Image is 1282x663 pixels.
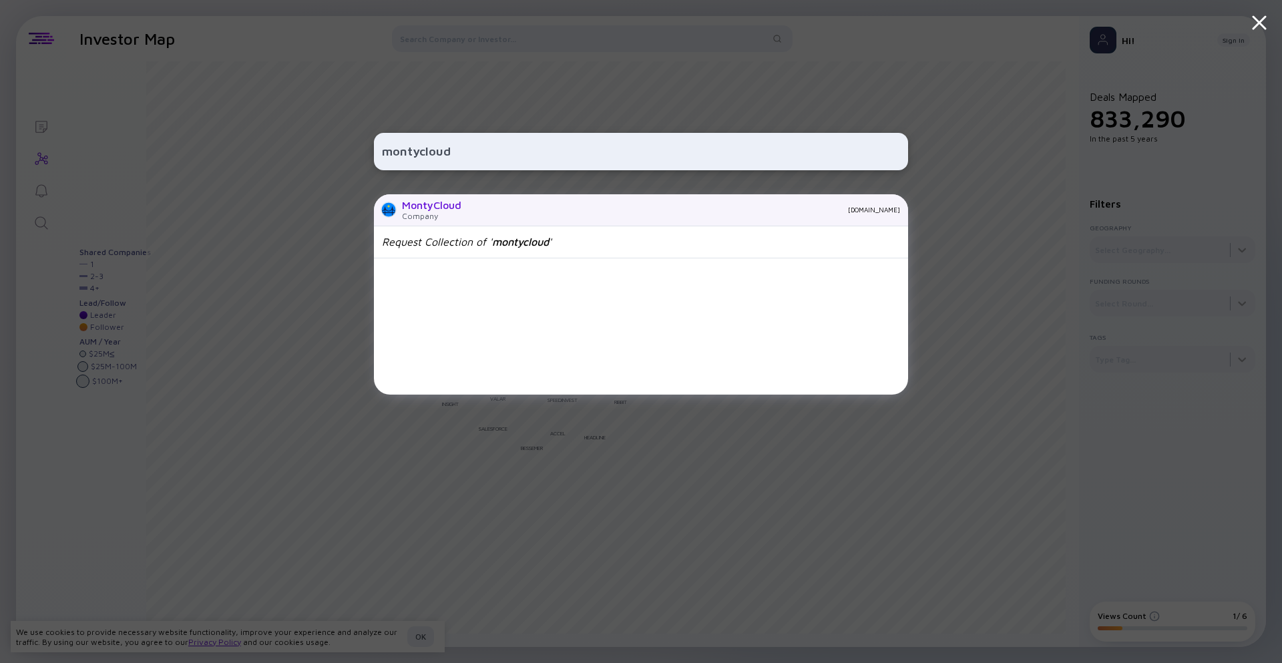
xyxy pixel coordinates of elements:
input: Search Company or Investor... [382,140,900,164]
div: Company [402,211,461,221]
div: [DOMAIN_NAME] [472,206,900,214]
div: MontyCloud [402,199,461,211]
div: Request Collection of ' ' [382,236,552,248]
span: montycloud [492,236,549,248]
